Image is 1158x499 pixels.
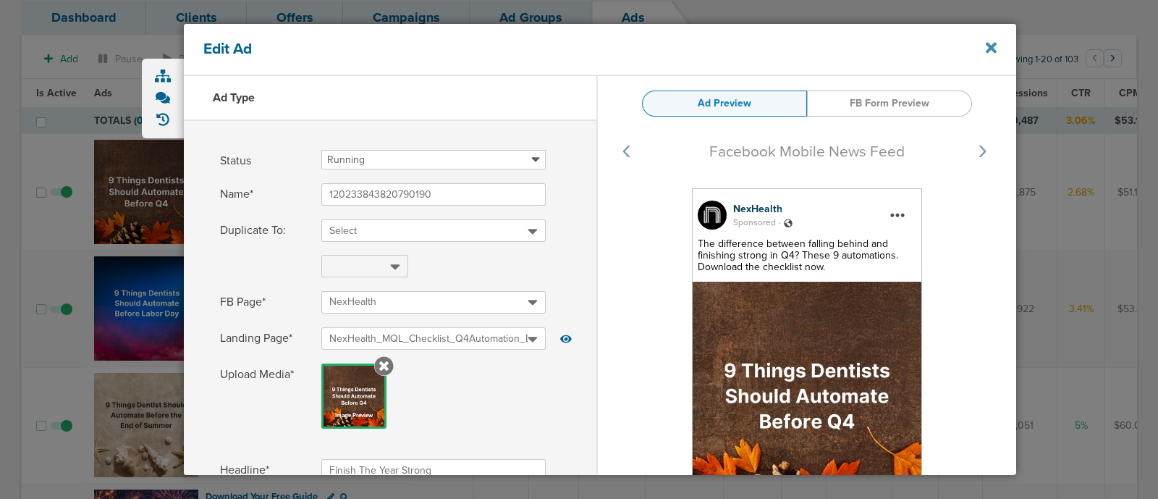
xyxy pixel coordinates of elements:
span: Duplicate To: [220,219,307,242]
a: FB Form Preview [807,91,972,117]
a: Ad Preview [642,91,807,117]
span: Name* [220,183,307,206]
span: Landing Page* [220,327,307,350]
div: NexHealth [733,202,916,217]
span: Status [220,150,307,172]
span: Sponsored [733,217,776,229]
span: . [776,215,784,227]
img: svg+xml;charset=UTF-8,%3Csvg%20width%3D%22125%22%20height%3D%2250%22%20xmlns%3D%22http%3A%2F%2Fww... [598,127,1016,294]
h3: Ad Type [213,91,255,105]
span: Upload Media* [220,364,307,429]
span: Select [329,225,357,237]
span: NexHealth_MQL_Checklist_Q4Automation_Dental_09.22.25_4Q?9658029&oid=3144 [329,332,711,345]
span: Running [327,154,365,166]
span: Facebook Mobile News Feed [709,143,905,161]
span: FB Page* [220,291,307,314]
span: Headline* [220,459,307,482]
h4: Edit Ad [203,40,917,58]
span: NexHealth [329,295,376,308]
span: The difference between falling behind and finishing strong in Q4? These 9 automations. Download t... [698,238,898,273]
input: Headline* [321,459,546,482]
input: Name* [321,183,546,206]
img: 314946456_5697111233699977_7800688554055235061_n.jpg [698,201,727,230]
